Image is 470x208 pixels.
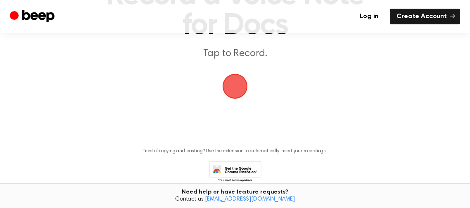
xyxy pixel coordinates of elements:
[10,9,57,25] a: Beep
[353,9,385,24] a: Log in
[5,196,465,203] span: Contact us
[89,47,381,61] p: Tap to Record.
[223,74,247,99] img: Beep Logo
[143,148,327,154] p: Tired of copying and pasting? Use the extension to automatically insert your recordings.
[205,196,295,202] a: [EMAIL_ADDRESS][DOMAIN_NAME]
[390,9,460,24] a: Create Account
